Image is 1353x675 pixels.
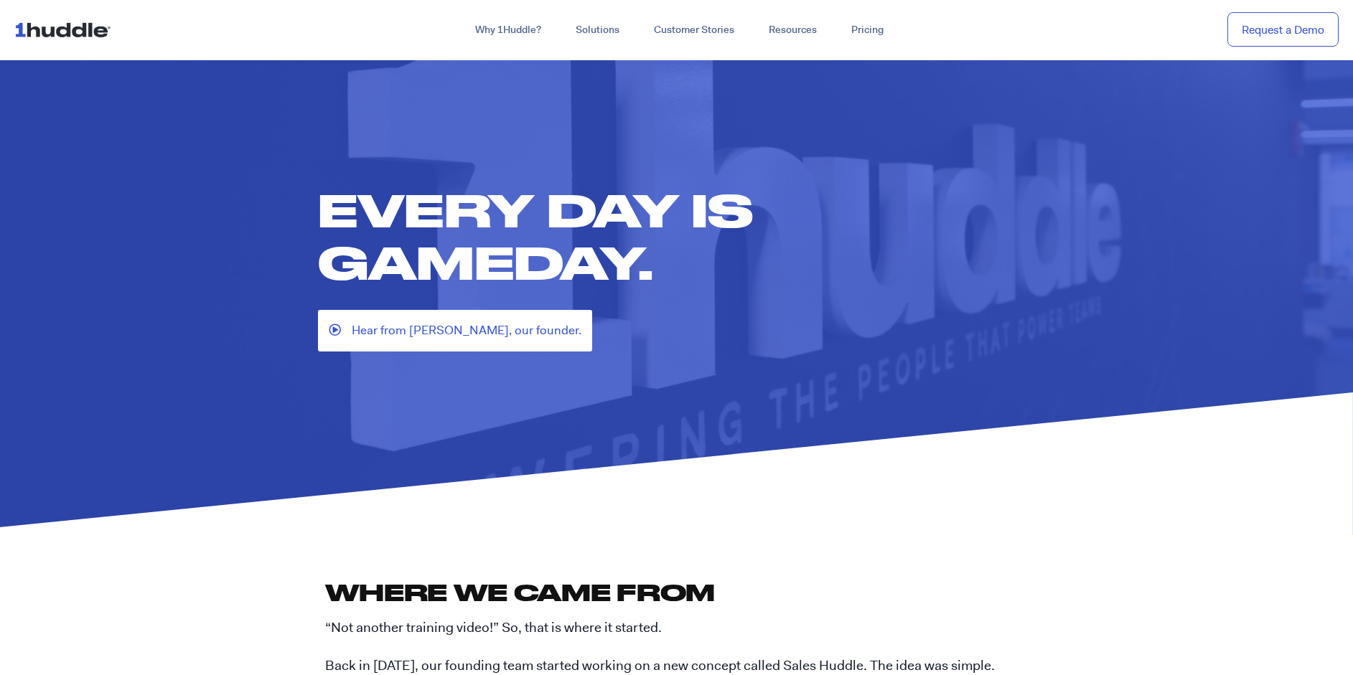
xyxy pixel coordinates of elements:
h2: Where we came from [325,577,1029,608]
img: ... [14,16,117,43]
a: Resources [752,17,834,43]
a: Solutions [558,17,637,43]
span: Hear from [PERSON_NAME], our founder. [352,321,581,340]
a: Request a Demo [1227,12,1339,47]
h1: Every day is gameday. [318,184,1050,288]
a: Hear from [PERSON_NAME], our founder. [318,310,592,351]
a: Customer Stories [637,17,752,43]
a: Pricing [834,17,901,43]
a: Why 1Huddle? [458,17,558,43]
